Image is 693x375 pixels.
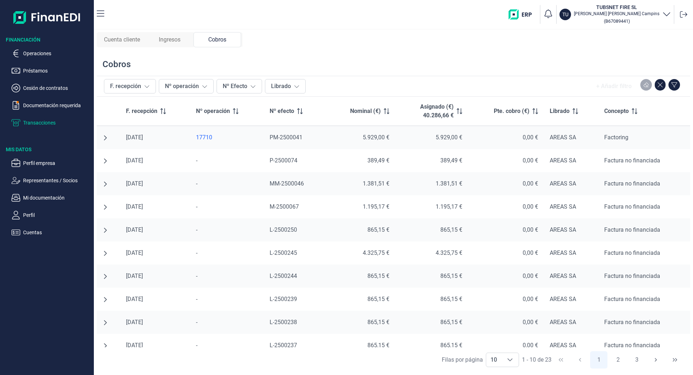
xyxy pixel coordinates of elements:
div: AREAS SA [550,319,593,326]
p: Documentación requerida [23,101,91,110]
span: 1 - 10 de 23 [522,357,552,363]
button: Transacciones [12,118,91,127]
div: 865,15 € [332,226,389,234]
div: [DATE] [126,157,184,164]
div: [DATE] [126,296,184,303]
p: Cuentas [23,228,91,237]
div: [DATE] [126,249,184,257]
span: Nº operación [196,107,230,115]
div: 1.195,17 € [401,203,462,210]
div: [DATE] [126,134,184,141]
span: Concepto [604,107,629,115]
span: PM-2500041 [270,134,302,141]
p: Préstamos [23,66,91,75]
div: - [196,342,258,349]
div: Ingresos [146,32,193,47]
button: Mi documentación [12,193,91,202]
div: 865,15 € [401,342,462,349]
span: Factura no financiada [604,180,660,187]
span: L-2500237 [270,342,297,349]
span: 10 [486,353,501,367]
p: Transacciones [23,118,91,127]
div: Cobros [103,58,131,70]
div: AREAS SA [550,180,593,187]
button: Next Page [647,351,664,369]
span: P-2500074 [270,157,297,164]
div: AREAS SA [550,134,593,141]
p: Perfil [23,211,91,219]
div: 0,00 € [474,342,538,349]
div: - [196,319,258,326]
p: Operaciones [23,49,91,58]
span: Factura no financiada [604,296,660,302]
div: 0,00 € [474,249,538,257]
div: 0,00 € [474,203,538,210]
div: 865,15 € [332,342,389,349]
span: L-2500238 [270,319,297,326]
p: Representantes / Socios [23,176,91,185]
div: 0,00 € [474,272,538,280]
span: Factura no financiada [604,249,660,256]
span: Factura no financiada [604,342,660,349]
div: 17710 [196,134,258,141]
span: L-2500244 [270,272,297,279]
div: 0,00 € [474,296,538,303]
div: AREAS SA [550,203,593,210]
button: undefined null [103,320,108,326]
div: 0,00 € [474,180,538,187]
span: Factura no financiada [604,272,660,279]
button: Page 3 [628,351,646,369]
button: Page 1 [590,351,607,369]
span: Factura no financiada [604,203,660,210]
button: Operaciones [12,49,91,58]
div: Choose [501,353,519,367]
div: - [196,296,258,303]
span: Cuenta cliente [104,35,140,44]
div: 4.325,75 € [401,249,462,257]
p: 40.286,66 € [423,111,454,120]
button: Perfil empresa [12,159,91,167]
button: Perfil [12,211,91,219]
div: - [196,249,258,257]
div: - [196,272,258,280]
img: Logo de aplicación [13,6,81,29]
p: Cesión de contratos [23,84,91,92]
div: [DATE] [126,342,184,349]
div: Cobros [193,32,241,47]
div: [DATE] [126,226,184,234]
div: 0,00 € [474,226,538,234]
button: undefined null [103,297,108,302]
button: undefined null [103,204,108,210]
button: Nº operación [159,79,214,93]
div: [DATE] [126,203,184,210]
button: undefined null [103,274,108,279]
button: Documentación requerida [12,101,91,110]
button: Nº Efecto [217,79,262,93]
div: 1.195,17 € [332,203,389,210]
img: erp [509,9,537,19]
span: F. recepción [126,107,157,115]
div: 865,15 € [332,319,389,326]
div: - [196,180,258,187]
button: undefined null [103,250,108,256]
div: 865,15 € [332,272,389,280]
div: 0,00 € [474,157,538,164]
div: Filas por página [442,356,483,364]
button: undefined null [103,181,108,187]
small: Copiar cif [604,18,630,24]
button: Previous Page [571,351,589,369]
button: Cesión de contratos [12,84,91,92]
span: Factura no financiada [604,157,660,164]
span: L-2500239 [270,296,297,302]
div: 865,15 € [401,272,462,280]
button: Cuentas [12,228,91,237]
div: 0,00 € [474,319,538,326]
div: AREAS SA [550,226,593,234]
p: TU [562,11,568,18]
div: AREAS SA [550,272,593,280]
span: Factoring [604,134,628,141]
span: Pte. cobro (€) [494,107,529,115]
div: 865,15 € [401,319,462,326]
div: 0,00 € [474,134,538,141]
div: 5.929,00 € [332,134,389,141]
